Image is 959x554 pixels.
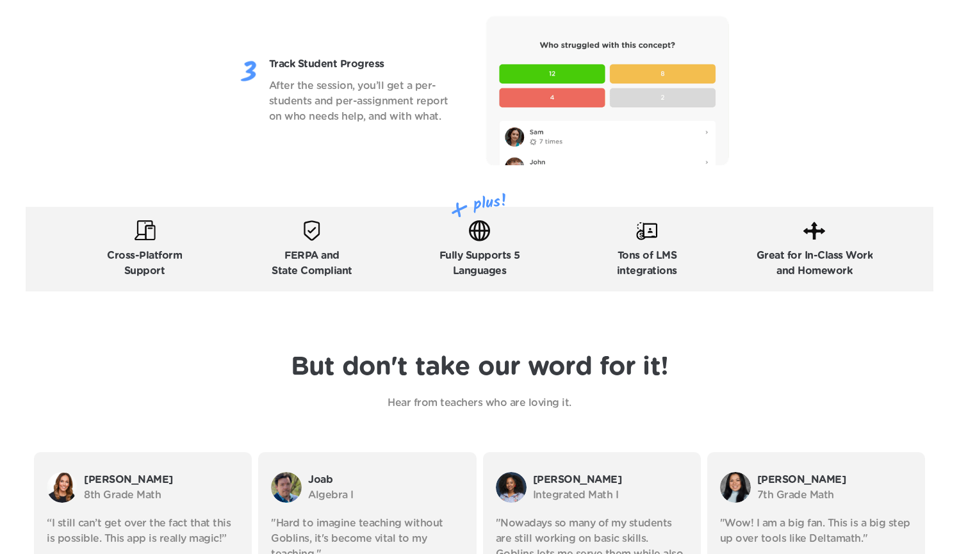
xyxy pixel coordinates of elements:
p: Track Student Progress [269,56,457,72]
p: Joab [308,472,463,487]
p: Cross-Platform Support [107,248,182,279]
p: 8th Grade Math [84,487,239,503]
p: After the session, you’ll get a per-students and per-assignment report on who needs help, and wit... [269,78,457,124]
p: “I still can’t get over the fact that this is possible. This app is really magic!” [47,516,239,546]
p: Algebra I [308,487,463,503]
p: Integrated Math I [533,487,688,503]
p: Fully Supports 5 Languages [439,248,520,279]
p: [PERSON_NAME] [84,472,239,487]
p: FERPA and State Compliant [272,248,352,279]
p: Great for In-Class Work and Homework [757,248,873,279]
p: Hear from teachers who are loving it. [256,395,704,411]
p: Tons of LMS integrations [617,248,677,279]
p: 7th Grade Math [757,487,912,503]
p: "Wow! I am a big fan. This is a big step up over tools like Deltamath." [720,516,912,546]
h1: But don't take our word for it! [291,352,668,382]
p: [PERSON_NAME] [533,472,688,487]
p: [PERSON_NAME] [757,472,912,487]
